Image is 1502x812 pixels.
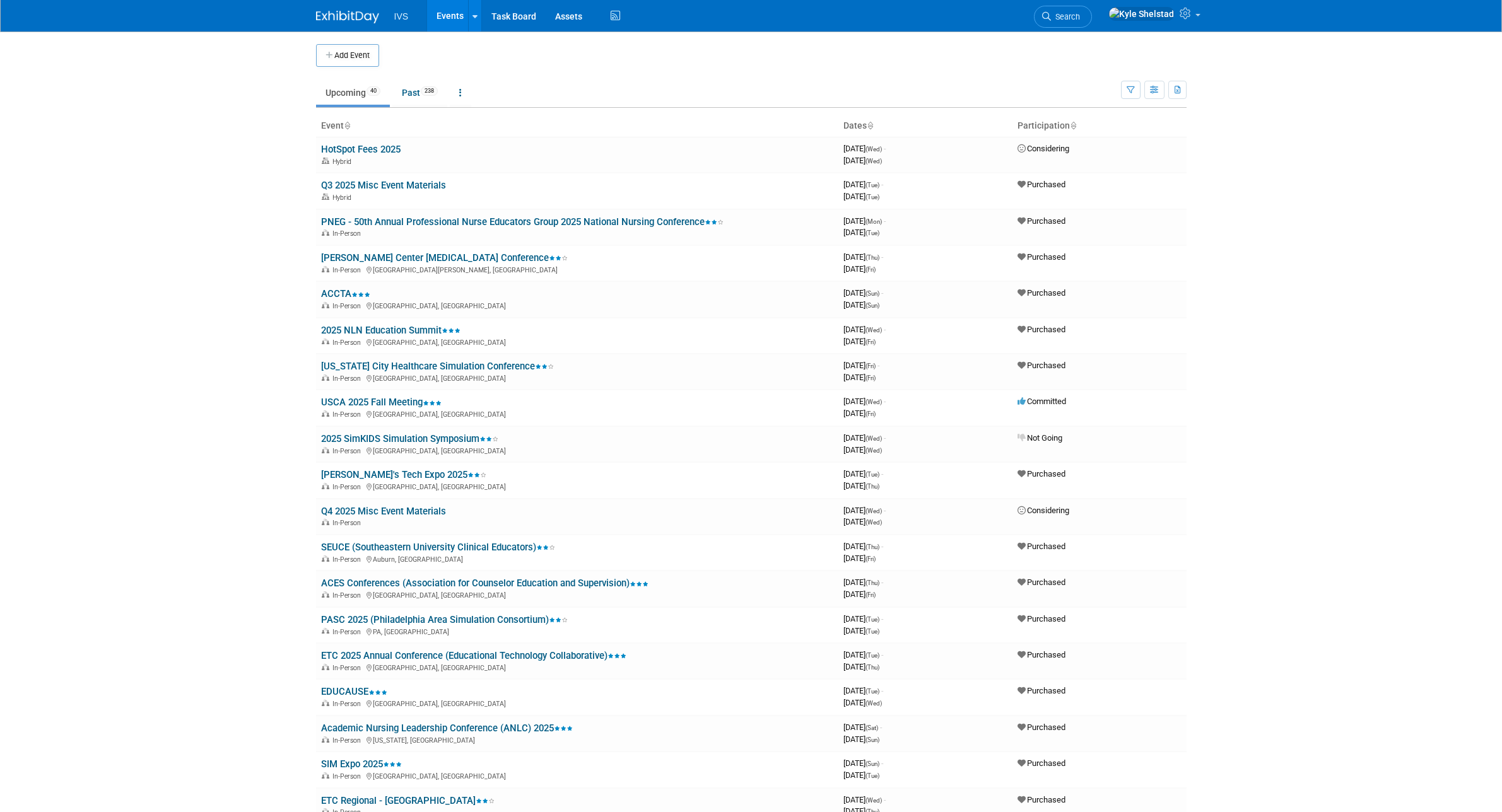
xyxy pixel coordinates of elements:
a: ETC 2025 Annual Conference (Educational Technology Collaborative) [321,650,626,661]
span: Purchased [1018,722,1065,732]
span: In-Person [332,700,365,708]
span: [DATE] [843,288,883,298]
span: - [881,758,883,768]
span: Search [1051,12,1080,21]
span: IVS [394,11,409,21]
span: [DATE] [843,626,879,635]
a: Academic Nursing Leadership Conference (ANLC) 2025 [321,722,573,734]
span: [DATE] [843,589,876,599]
span: In-Person [332,483,365,491]
span: Purchased [1018,686,1065,695]
img: Hybrid Event [322,158,329,164]
span: - [881,542,883,551]
span: (Fri) [865,591,876,598]
span: In-Person [332,736,365,745]
a: EDUCAUSE [321,686,387,697]
a: Upcoming40 [316,81,390,105]
div: [GEOGRAPHIC_DATA], [GEOGRAPHIC_DATA] [321,445,833,455]
span: Purchased [1018,614,1065,623]
span: [DATE] [843,542,883,551]
a: Sort by Event Name [344,120,350,130]
span: [DATE] [843,614,883,623]
span: - [880,722,882,732]
span: 238 [421,86,438,96]
span: - [881,614,883,623]
span: In-Person [332,302,365,310]
span: Purchased [1018,795,1065,804]
div: [GEOGRAPHIC_DATA], [GEOGRAPHIC_DATA] [321,409,833,419]
span: [DATE] [843,469,883,478]
span: [DATE] [843,180,883,189]
span: Purchased [1018,650,1065,659]
span: - [884,325,886,334]
span: (Tue) [865,616,879,623]
div: [GEOGRAPHIC_DATA], [GEOGRAPHIC_DATA] [321,662,833,672]
span: Purchased [1018,216,1065,226]
span: - [884,216,886,226]
a: 2025 SimKIDS Simulation Symposium [321,433,498,444]
button: Add Event [316,44,379,67]
span: Purchased [1018,288,1065,298]
span: - [877,361,879,370]
span: (Sun) [865,736,879,743]
span: (Thu) [865,543,879,550]
span: [DATE] [843,228,879,237]
span: [DATE] [843,409,876,418]
a: ETC Regional - [GEOGRAPHIC_DATA] [321,795,495,806]
span: (Wed) [865,158,882,165]
span: Considering [1018,144,1069,153]
span: [DATE] [843,156,882,165]
span: [DATE] [843,192,879,201]
span: In-Person [332,664,365,672]
a: Search [1034,6,1092,28]
span: [DATE] [843,734,879,744]
span: Purchased [1018,577,1065,587]
img: In-Person Event [322,374,329,381]
img: In-Person Event [322,591,329,598]
span: - [884,506,886,515]
span: Purchased [1018,180,1065,189]
span: (Fri) [865,410,876,417]
a: ACCTA [321,288,370,299]
span: - [884,433,886,443]
span: [DATE] [843,325,886,334]
span: (Fri) [865,374,876,381]
a: [PERSON_NAME] Center [MEDICAL_DATA] Conference [321,252,568,264]
span: Purchased [1018,325,1065,334]
div: [GEOGRAPHIC_DATA], [GEOGRAPHIC_DATA] [321,770,833,780]
span: Purchased [1018,252,1065,262]
span: [DATE] [843,445,882,455]
th: Participation [1012,115,1187,137]
span: [DATE] [843,722,882,732]
span: - [881,650,883,659]
a: [PERSON_NAME]'s Tech Expo 2025 [321,469,486,480]
span: (Tue) [865,628,879,635]
span: In-Person [332,410,365,419]
span: (Thu) [865,664,879,671]
span: (Sat) [865,724,878,731]
a: Sort by Participation Type [1070,120,1076,130]
span: In-Person [332,519,365,527]
span: (Mon) [865,218,882,225]
span: (Wed) [865,398,882,405]
span: (Wed) [865,327,882,333]
a: PASC 2025 (Philadelphia Area Simulation Consortium) [321,614,568,625]
span: [DATE] [843,144,886,153]
span: Committed [1018,397,1066,406]
a: Past238 [392,81,447,105]
div: [GEOGRAPHIC_DATA], [GEOGRAPHIC_DATA] [321,373,833,383]
span: - [884,397,886,406]
a: Q4 2025 Misc Event Materials [321,506,446,517]
span: Not Going [1018,433,1062,443]
span: In-Person [332,374,365,383]
img: In-Person Event [322,519,329,525]
div: [GEOGRAPHIC_DATA], [GEOGRAPHIC_DATA] [321,481,833,491]
span: [DATE] [843,506,886,515]
a: PNEG - 50th Annual Professional Nurse Educators Group 2025 National Nursing Conference [321,216,724,228]
span: (Wed) [865,797,882,804]
span: [DATE] [843,397,886,406]
img: In-Person Event [322,339,329,345]
img: In-Person Event [322,447,329,453]
span: - [881,686,883,695]
span: In-Person [332,229,365,238]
